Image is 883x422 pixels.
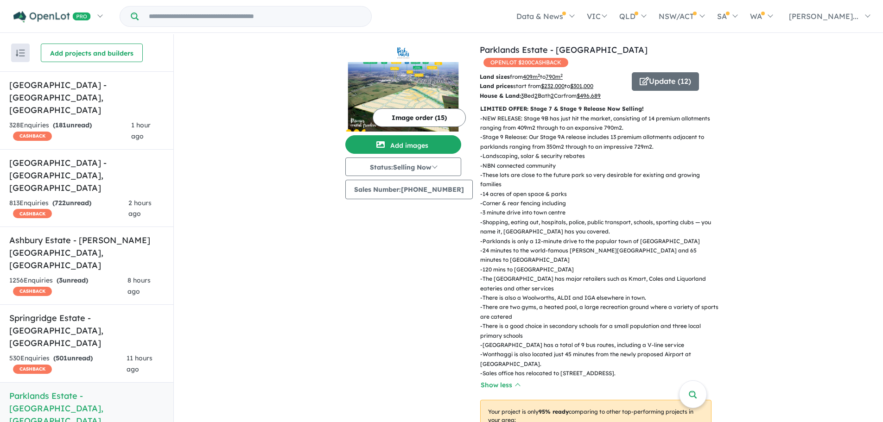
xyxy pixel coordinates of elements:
b: House & Land: [480,92,521,99]
span: CASHBACK [13,287,52,296]
p: - Shopping, eating out, hospitals, police, public transport, schools, sporting clubs — you name i... [480,218,719,237]
a: Parklands Estate - [GEOGRAPHIC_DATA] [480,44,648,55]
button: Update (12) [632,72,699,91]
span: [PERSON_NAME]... [789,12,858,21]
img: sort.svg [16,50,25,57]
span: to [565,82,593,89]
p: - NBN connected community [480,161,719,170]
b: Land prices [480,82,513,89]
button: Add projects and builders [41,44,143,62]
span: 8 hours ago [127,276,151,296]
div: 1256 Enquir ies [9,275,127,297]
span: 501 [56,354,67,362]
p: - NEW RELEASE: Stage 9B has just hit the market, consisting of 14 premium allotments ranging from... [480,114,719,133]
span: to [540,73,563,80]
button: Show less [480,380,520,391]
p: - The [GEOGRAPHIC_DATA] has major retailers such as Kmart, Coles and Liquorland eateries and othe... [480,274,719,293]
p: - [GEOGRAPHIC_DATA] has a total of 9 bus routes, including a V-line service [480,340,719,350]
button: Image order (15) [373,108,466,127]
u: 409 m [523,73,540,80]
sup: 2 [560,73,563,78]
div: 328 Enquir ies [9,120,131,142]
a: Parklands Estate - Wonthaggi LogoParklands Estate - Wonthaggi [345,44,461,132]
p: start from [480,82,625,91]
b: 95 % ready [539,408,569,415]
p: - Stage 9 Release: Our Stage 9A release includes 13 premium allotments adjacent to parklands rang... [480,132,719,151]
p: - 14 acres of open space & parks [480,189,719,199]
u: $ 301,000 [570,82,593,89]
p: - Sales office has relocated to [STREET_ADDRESS]. [480,369,719,378]
p: - 3 minute drive into town centre [480,208,719,217]
b: Land sizes [480,73,510,80]
p: - Parklands is only a 12-minute drive to the popular town of [GEOGRAPHIC_DATA] [480,237,719,246]
span: 722 [55,199,66,207]
p: - There are two gyms, a heated pool, a large recreation ground where a variety of sports are catered [480,302,719,321]
u: 790 m [546,73,563,80]
u: 2 [551,92,554,99]
span: 3 [59,276,63,284]
p: - 24 minutes to the world-famous [PERSON_NAME][GEOGRAPHIC_DATA] and 65 minutes to [GEOGRAPHIC_DATA] [480,246,719,265]
strong: ( unread) [53,354,93,362]
p: Bed Bath Car from [480,91,625,101]
input: Try estate name, suburb, builder or developer [140,6,369,26]
u: $ 232,000 [541,82,565,89]
p: - Landscaping, solar & security rebates [480,151,719,161]
span: 2 hours ago [128,199,152,218]
h5: Springridge Estate - [GEOGRAPHIC_DATA] , [GEOGRAPHIC_DATA] [9,312,164,349]
p: LIMITED OFFER: Stage 7 & Stage 9 Release Now Selling! [480,104,711,113]
strong: ( unread) [52,199,91,207]
p: - There is a good choice in secondary schools for a small population and three local primary schools [480,321,719,340]
p: - 120 mins to [GEOGRAPHIC_DATA] [480,265,719,274]
div: 530 Enquir ies [9,353,127,375]
img: Parklands Estate - Wonthaggi [345,62,461,132]
span: CASHBACK [13,365,52,374]
sup: 2 [538,73,540,78]
h5: Ashbury Estate - [PERSON_NAME][GEOGRAPHIC_DATA] , [GEOGRAPHIC_DATA] [9,234,164,271]
img: Parklands Estate - Wonthaggi Logo [349,47,457,58]
img: Openlot PRO Logo White [13,11,91,23]
span: 181 [55,121,66,129]
h5: [GEOGRAPHIC_DATA] - [GEOGRAPHIC_DATA] , [GEOGRAPHIC_DATA] [9,79,164,116]
span: OPENLOT $ 200 CASHBACK [483,58,568,67]
u: 2 [534,92,538,99]
button: Add images [345,135,461,154]
p: - Corner & rear fencing including [480,199,719,208]
u: $ 496,689 [577,92,601,99]
strong: ( unread) [53,121,92,129]
p: - These lots are close to the future park so very desirable for existing and growing families [480,170,719,189]
span: 1 hour ago [131,121,151,140]
span: CASHBACK [13,132,52,141]
p: from [480,72,625,82]
div: 813 Enquir ies [9,198,128,220]
h5: [GEOGRAPHIC_DATA] - [GEOGRAPHIC_DATA] , [GEOGRAPHIC_DATA] [9,157,164,194]
u: 3 [521,92,524,99]
p: - There is also a Woolworths, ALDI and IGA elsewhere in town. [480,293,719,302]
button: Sales Number:[PHONE_NUMBER] [345,180,473,199]
strong: ( unread) [57,276,88,284]
span: CASHBACK [13,209,52,218]
p: - Wonthaggi is also located just 45 minutes from the newly proposed Airport at [GEOGRAPHIC_DATA]. [480,350,719,369]
span: 11 hours ago [127,354,152,373]
button: Status:Selling Now [345,157,461,176]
